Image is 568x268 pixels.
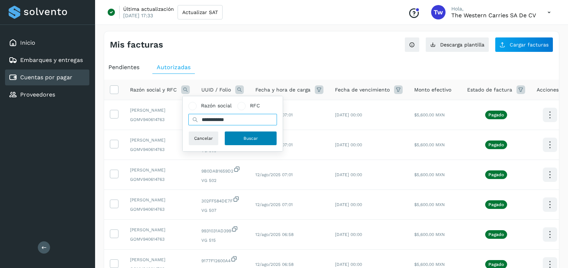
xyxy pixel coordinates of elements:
[488,172,504,177] p: Pagado
[488,262,504,267] p: Pagado
[130,146,190,153] span: GOMV940614763
[130,236,190,242] span: GOMV940614763
[451,6,536,12] p: Hola,
[440,42,484,47] span: Descarga plantilla
[335,142,362,147] span: [DATE] 00:00
[467,86,512,94] span: Estado de factura
[488,232,504,237] p: Pagado
[335,202,362,207] span: [DATE] 00:00
[20,74,72,81] a: Cuentas por pagar
[130,256,190,263] span: [PERSON_NAME]
[123,6,174,12] p: Última actualización
[255,232,294,237] span: 12/ago/2025 06:58
[5,52,89,68] div: Embarques y entregas
[130,167,190,173] span: [PERSON_NAME]
[201,166,244,174] span: 9B0DAB1659D2
[20,91,55,98] a: Proveedores
[255,172,293,177] span: 12/ago/2025 07:01
[201,225,244,234] span: 9931031AD399
[5,70,89,85] div: Cuentas por pagar
[5,87,89,103] div: Proveedores
[130,137,190,143] span: [PERSON_NAME]
[414,262,445,267] span: $5,600.00 MXN
[130,116,190,123] span: GOMV940614763
[335,262,362,267] span: [DATE] 00:00
[335,232,362,237] span: [DATE] 00:00
[130,227,190,233] span: [PERSON_NAME]
[255,86,310,94] span: Fecha y hora de carga
[130,206,190,213] span: GOMV940614763
[201,207,244,214] span: VG 507
[425,37,489,52] button: Descarga plantilla
[20,39,35,46] a: Inicio
[510,42,549,47] span: Cargar facturas
[537,86,559,94] span: Acciones
[130,176,190,183] span: GOMV940614763
[414,86,451,94] span: Monto efectivo
[414,172,445,177] span: $5,600.00 MXN
[451,12,536,19] p: The western carries SA de CV
[495,37,553,52] button: Cargar facturas
[130,107,190,113] span: [PERSON_NAME]
[414,202,445,207] span: $5,600.00 MXN
[201,196,244,204] span: 302FF584DE7F
[488,142,504,147] p: Pagado
[110,40,163,50] h4: Mis facturas
[20,57,83,63] a: Embarques y entregas
[178,5,223,19] button: Actualizar SAT
[201,177,244,184] span: VG 502
[335,172,362,177] span: [DATE] 00:00
[157,64,191,71] span: Autorizadas
[201,255,244,264] span: 9177F12600A4
[414,232,445,237] span: $5,600.00 MXN
[488,202,504,207] p: Pagado
[335,86,390,94] span: Fecha de vencimiento
[5,35,89,51] div: Inicio
[414,142,445,147] span: $5,600.00 MXN
[108,64,139,71] span: Pendientes
[488,112,504,117] p: Pagado
[201,86,231,94] span: UUID / Folio
[123,12,153,19] p: [DATE] 17:33
[130,197,190,203] span: [PERSON_NAME]
[414,112,445,117] span: $5,600.00 MXN
[182,10,218,15] span: Actualizar SAT
[255,202,293,207] span: 12/ago/2025 07:01
[335,112,362,117] span: [DATE] 00:00
[201,237,244,244] span: VG 515
[255,262,294,267] span: 12/ago/2025 06:58
[130,86,177,94] span: Razón social y RFC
